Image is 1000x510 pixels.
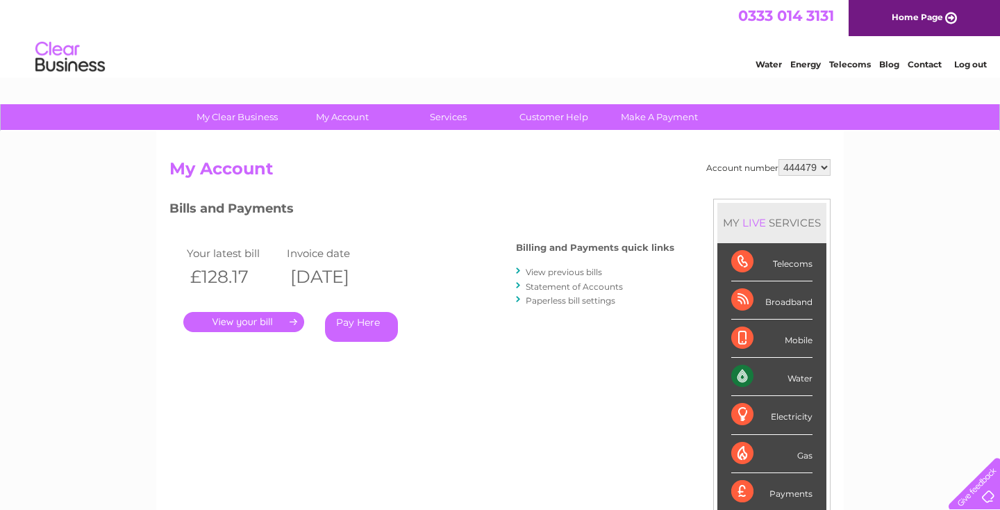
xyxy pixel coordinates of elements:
div: Account number [706,159,831,176]
h2: My Account [169,159,831,186]
a: Paperless bill settings [526,295,615,306]
a: Log out [954,59,987,69]
a: 0333 014 3131 [738,7,834,24]
h4: Billing and Payments quick links [516,242,674,253]
a: View previous bills [526,267,602,277]
div: Gas [731,435,812,473]
th: £128.17 [183,263,283,291]
div: Broadband [731,281,812,320]
a: Energy [790,59,821,69]
a: Pay Here [325,312,398,342]
a: Blog [879,59,899,69]
a: My Account [285,104,400,130]
td: Your latest bill [183,244,283,263]
div: LIVE [740,216,769,229]
a: . [183,312,304,332]
div: Clear Business is a trading name of Verastar Limited (registered in [GEOGRAPHIC_DATA] No. 3667643... [173,8,829,67]
th: [DATE] [283,263,383,291]
div: Water [731,358,812,396]
a: Customer Help [497,104,611,130]
a: Statement of Accounts [526,281,623,292]
div: MY SERVICES [717,203,826,242]
a: Make A Payment [602,104,717,130]
a: Services [391,104,506,130]
a: Contact [908,59,942,69]
h3: Bills and Payments [169,199,674,223]
div: Telecoms [731,243,812,281]
div: Electricity [731,396,812,434]
td: Invoice date [283,244,383,263]
a: Telecoms [829,59,871,69]
a: Water [756,59,782,69]
a: My Clear Business [180,104,294,130]
img: logo.png [35,36,106,79]
div: Mobile [731,320,812,358]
